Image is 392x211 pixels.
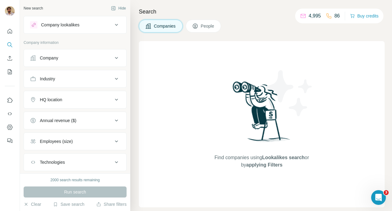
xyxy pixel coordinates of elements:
[24,17,126,32] button: Company lookalikes
[24,155,126,170] button: Technologies
[139,7,385,16] h4: Search
[201,23,215,29] span: People
[371,190,386,205] iframe: Intercom live chat
[5,122,15,133] button: Dashboard
[5,66,15,77] button: My lists
[24,92,126,107] button: HQ location
[5,53,15,64] button: Enrich CSV
[334,12,340,20] p: 86
[24,134,126,149] button: Employees (size)
[5,108,15,119] button: Use Surfe API
[262,66,317,121] img: Surfe Illustration - Stars
[262,155,305,160] span: Lookalikes search
[350,12,379,20] button: Buy credits
[154,23,176,29] span: Companies
[24,201,41,207] button: Clear
[246,162,282,167] span: applying Filters
[96,201,127,207] button: Share filters
[5,135,15,146] button: Feedback
[40,97,62,103] div: HQ location
[5,6,15,16] img: Avatar
[40,138,73,144] div: Employees (size)
[24,113,126,128] button: Annual revenue ($)
[40,55,58,61] div: Company
[5,26,15,37] button: Quick start
[213,154,311,169] span: Find companies using or by
[5,39,15,50] button: Search
[24,6,43,11] div: New search
[41,22,79,28] div: Company lookalikes
[24,71,126,86] button: Industry
[40,159,65,165] div: Technologies
[24,40,127,45] p: Company information
[24,51,126,65] button: Company
[53,201,84,207] button: Save search
[40,76,55,82] div: Industry
[5,95,15,106] button: Use Surfe on LinkedIn
[384,190,389,195] span: 3
[309,12,321,20] p: 4,995
[51,177,100,183] div: 2000 search results remaining
[230,80,294,148] img: Surfe Illustration - Woman searching with binoculars
[107,4,130,13] button: Hide
[40,117,76,124] div: Annual revenue ($)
